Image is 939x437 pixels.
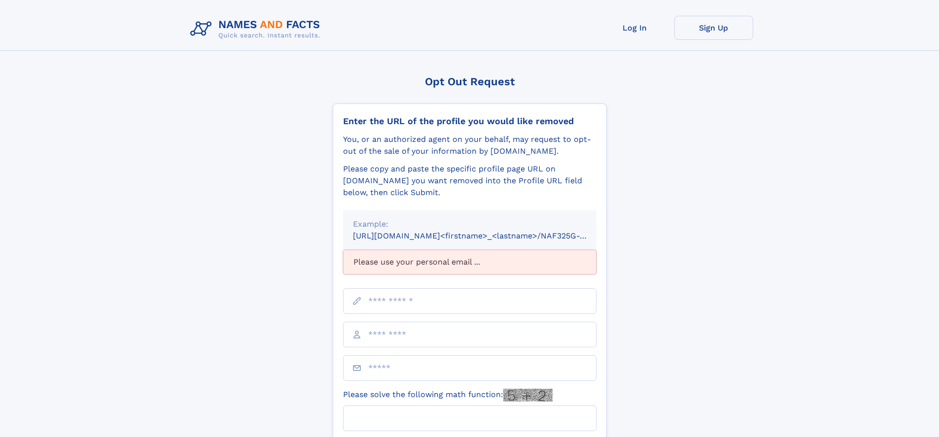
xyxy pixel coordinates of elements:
a: Sign Up [674,16,753,40]
img: Logo Names and Facts [186,16,328,42]
div: Example: [353,218,587,230]
div: Please use your personal email ... [343,250,596,274]
div: Please copy and paste the specific profile page URL on [DOMAIN_NAME] you want removed into the Pr... [343,163,596,199]
label: Please solve the following math function: [343,389,553,402]
small: [URL][DOMAIN_NAME]<firstname>_<lastname>/NAF325G-xxxxxxxx [353,231,615,240]
div: Opt Out Request [333,75,607,88]
div: Enter the URL of the profile you would like removed [343,116,596,127]
div: You, or an authorized agent on your behalf, may request to opt-out of the sale of your informatio... [343,134,596,157]
a: Log In [595,16,674,40]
